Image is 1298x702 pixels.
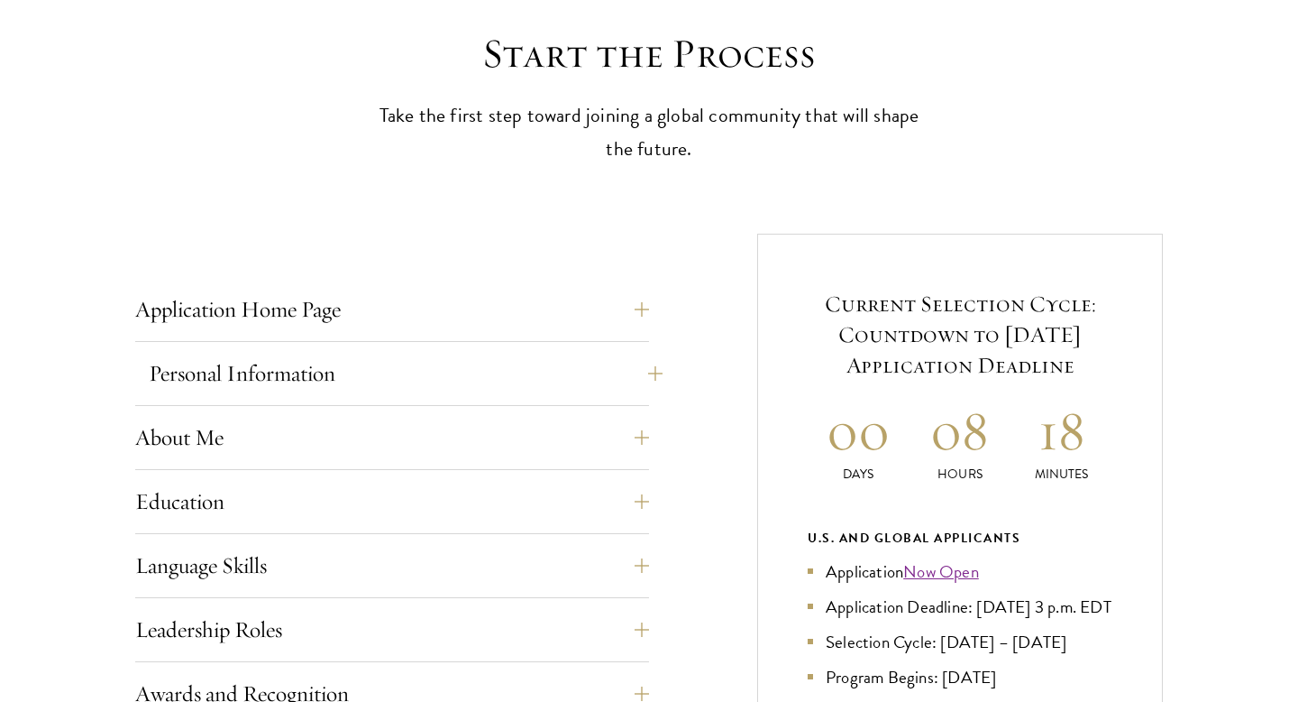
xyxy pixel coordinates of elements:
li: Application [808,559,1112,585]
p: Minutes [1010,465,1112,484]
button: About Me [135,416,649,459]
h2: 08 [910,397,1011,465]
p: Days [808,465,910,484]
button: Leadership Roles [135,608,649,651]
button: Education [135,480,649,523]
a: Now Open [903,559,979,585]
button: Application Home Page [135,288,649,331]
li: Selection Cycle: [DATE] – [DATE] [808,629,1112,655]
div: U.S. and Global Applicants [808,527,1112,550]
li: Application Deadline: [DATE] 3 p.m. EDT [808,594,1112,620]
h2: 00 [808,397,910,465]
li: Program Begins: [DATE] [808,664,1112,690]
h2: 18 [1010,397,1112,465]
button: Personal Information [149,352,663,395]
h2: Start the Process [370,29,928,79]
h5: Current Selection Cycle: Countdown to [DATE] Application Deadline [808,289,1112,381]
p: Hours [910,465,1011,484]
p: Take the first step toward joining a global community that will shape the future. [370,99,928,166]
button: Language Skills [135,544,649,587]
